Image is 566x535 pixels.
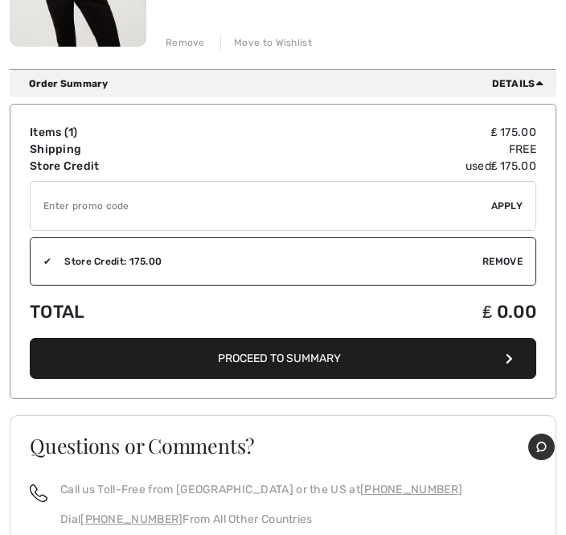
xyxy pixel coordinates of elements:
[492,76,550,91] span: Details
[29,76,550,91] div: Order Summary
[218,352,341,365] span: Proceed to Summary
[30,435,536,455] h3: Questions or Comments?
[60,511,462,528] p: Dial From All Other Countries
[30,338,536,379] button: Proceed to Summary
[60,481,462,498] p: Call us Toll-Free from [GEOGRAPHIC_DATA] or the US at
[51,254,482,269] div: Store Credit: 175.00
[527,434,555,461] iframe: Opens a widget where you can chat to one of our agents
[220,35,312,50] div: Move to Wishlist
[31,254,51,269] div: ✔
[30,484,47,502] img: call
[281,124,536,141] td: ₤ 175.00
[30,124,281,141] td: Items ( )
[30,158,281,175] td: Store Credit
[360,483,462,496] a: [PHONE_NUMBER]
[281,141,536,158] td: Free
[482,254,523,269] span: Remove
[166,35,205,50] div: Remove
[491,199,523,213] span: Apply
[68,126,73,139] span: 1
[281,286,536,338] td: ₤ 0.00
[31,182,491,230] input: Promo code
[80,512,183,526] a: [PHONE_NUMBER]
[281,158,536,175] td: used
[30,286,281,338] td: Total
[30,141,281,158] td: Shipping
[491,159,536,173] span: ₤ 175.00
